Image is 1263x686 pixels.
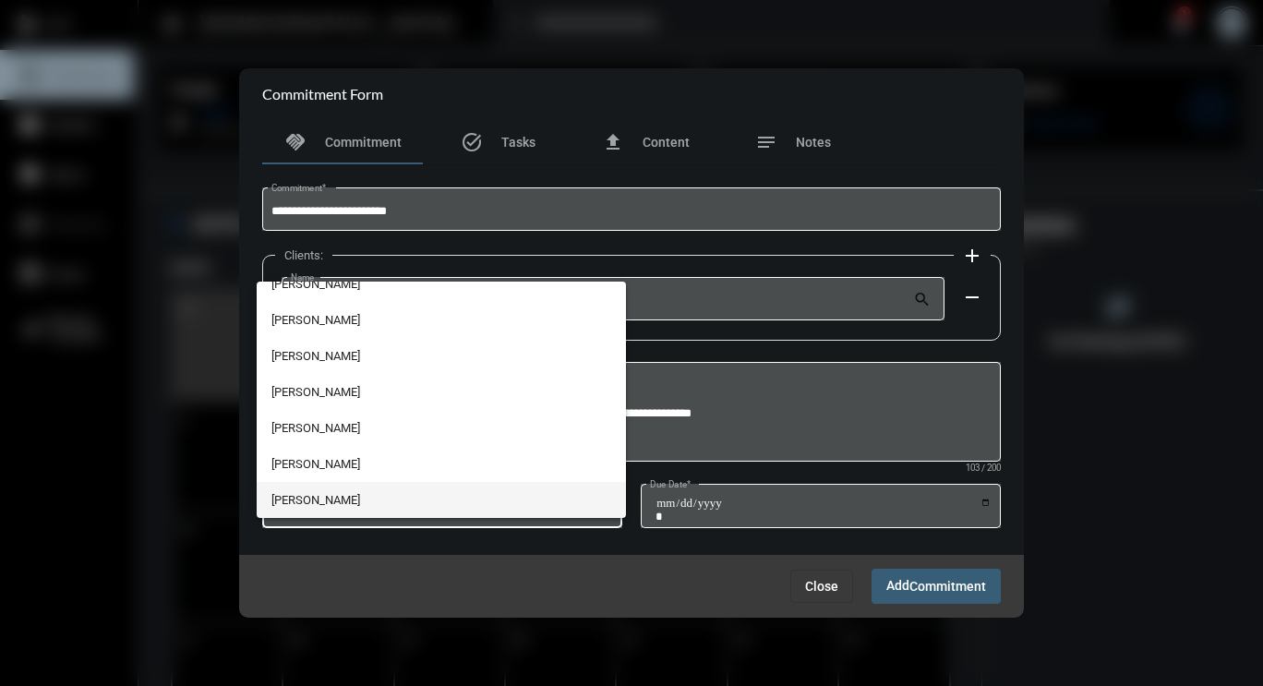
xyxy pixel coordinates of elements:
[271,446,611,482] span: [PERSON_NAME]
[271,482,611,518] span: [PERSON_NAME]
[271,338,611,374] span: [PERSON_NAME]
[271,374,611,410] span: [PERSON_NAME]
[271,410,611,446] span: [PERSON_NAME]
[271,302,611,338] span: [PERSON_NAME]
[271,266,611,302] span: [PERSON_NAME]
